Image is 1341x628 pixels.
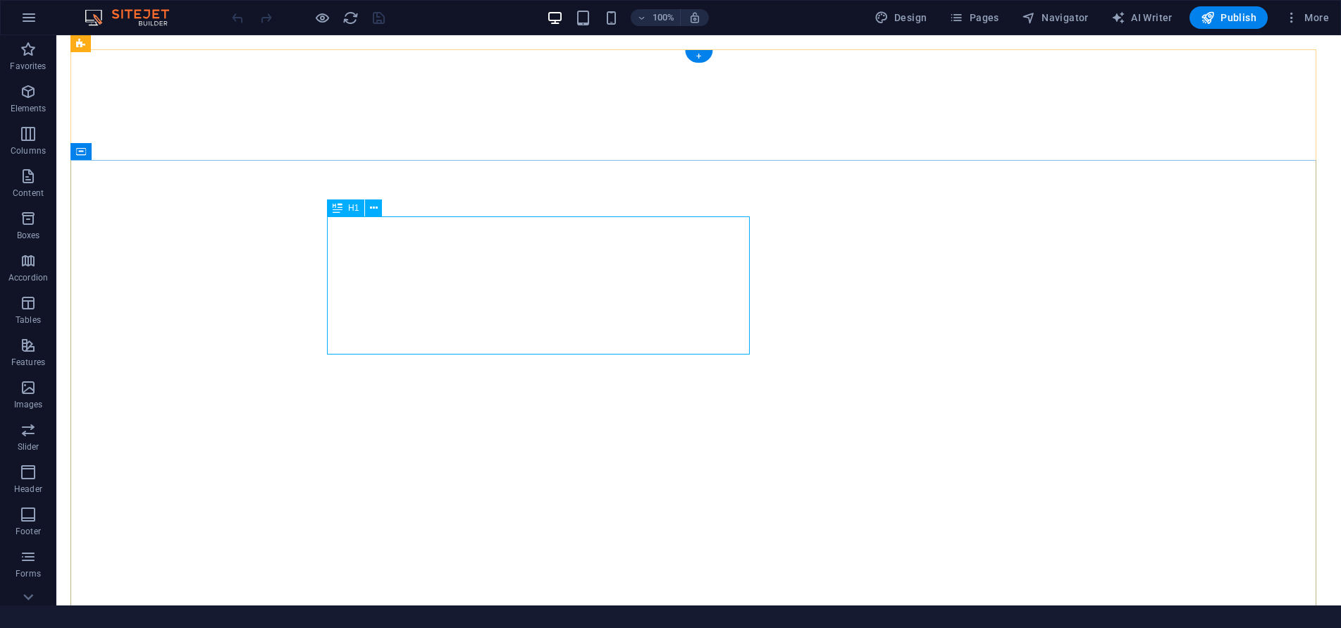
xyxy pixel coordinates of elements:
[10,61,46,72] p: Favorites
[1201,11,1256,25] span: Publish
[949,11,999,25] span: Pages
[1189,6,1268,29] button: Publish
[944,6,1004,29] button: Pages
[1285,11,1329,25] span: More
[16,568,41,579] p: Forms
[13,187,44,199] p: Content
[875,11,927,25] span: Design
[1279,6,1335,29] button: More
[17,230,40,241] p: Boxes
[869,6,933,29] button: Design
[652,9,674,26] h6: 100%
[348,204,359,212] span: H1
[8,272,48,283] p: Accordion
[1022,11,1089,25] span: Navigator
[1016,6,1094,29] button: Navigator
[342,10,359,26] i: Reload page
[685,50,712,63] div: +
[869,6,933,29] div: Design (Ctrl+Alt+Y)
[11,357,45,368] p: Features
[11,145,46,156] p: Columns
[11,103,47,114] p: Elements
[16,314,41,326] p: Tables
[631,9,681,26] button: 100%
[16,526,41,537] p: Footer
[314,9,330,26] button: Click here to leave preview mode and continue editing
[81,9,187,26] img: Editor Logo
[18,441,39,452] p: Slider
[14,399,43,410] p: Images
[342,9,359,26] button: reload
[1111,11,1173,25] span: AI Writer
[1106,6,1178,29] button: AI Writer
[688,11,701,24] i: On resize automatically adjust zoom level to fit chosen device.
[14,484,42,495] p: Header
